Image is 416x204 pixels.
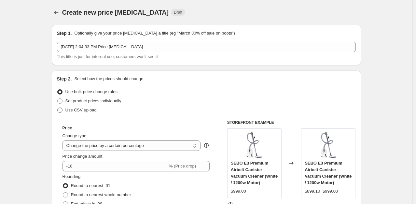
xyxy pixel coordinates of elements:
[62,154,103,159] span: Price change amount
[57,76,72,82] h2: Step 2.
[62,161,168,171] input: -15
[71,183,110,188] span: Round to nearest .01
[62,174,81,179] span: Rounding
[174,10,182,15] span: Draft
[65,98,121,103] span: Set product prices individually
[62,133,87,138] span: Change type
[57,30,72,36] h2: Step 1.
[241,132,267,158] img: sebo-airbelt-e3-premium-canister-vacuum-481344_80x.jpg
[62,125,72,131] h3: Price
[74,30,235,36] p: Optionally give your price [MEDICAL_DATA] a title (eg "March 30% off sale on boots")
[62,9,169,16] span: Create new price [MEDICAL_DATA]
[231,161,278,185] span: SEBO E3 Premium Airbelt Canister Vacuum Cleaner (White / 1200w Motor)
[52,8,61,17] button: Price change jobs
[65,108,97,112] span: Use CSV upload
[323,189,338,194] span: $999.00
[57,42,356,52] input: 30% off holiday sale
[65,89,118,94] span: Use bulk price change rules
[305,161,352,185] span: SEBO E3 Premium Airbelt Canister Vacuum Cleaner (White / 1200w Motor)
[71,192,131,197] span: Round to nearest whole number
[227,120,356,125] h6: STOREFRONT EXAMPLE
[169,164,196,168] span: % (Price drop)
[203,142,210,149] div: help
[231,189,246,194] span: $999.00
[305,189,320,194] span: $899.10
[57,54,158,59] span: This title is just for internal use, customers won't see it
[315,132,341,158] img: sebo-airbelt-e3-premium-canister-vacuum-481344_80x.jpg
[74,76,143,82] p: Select how the prices should change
